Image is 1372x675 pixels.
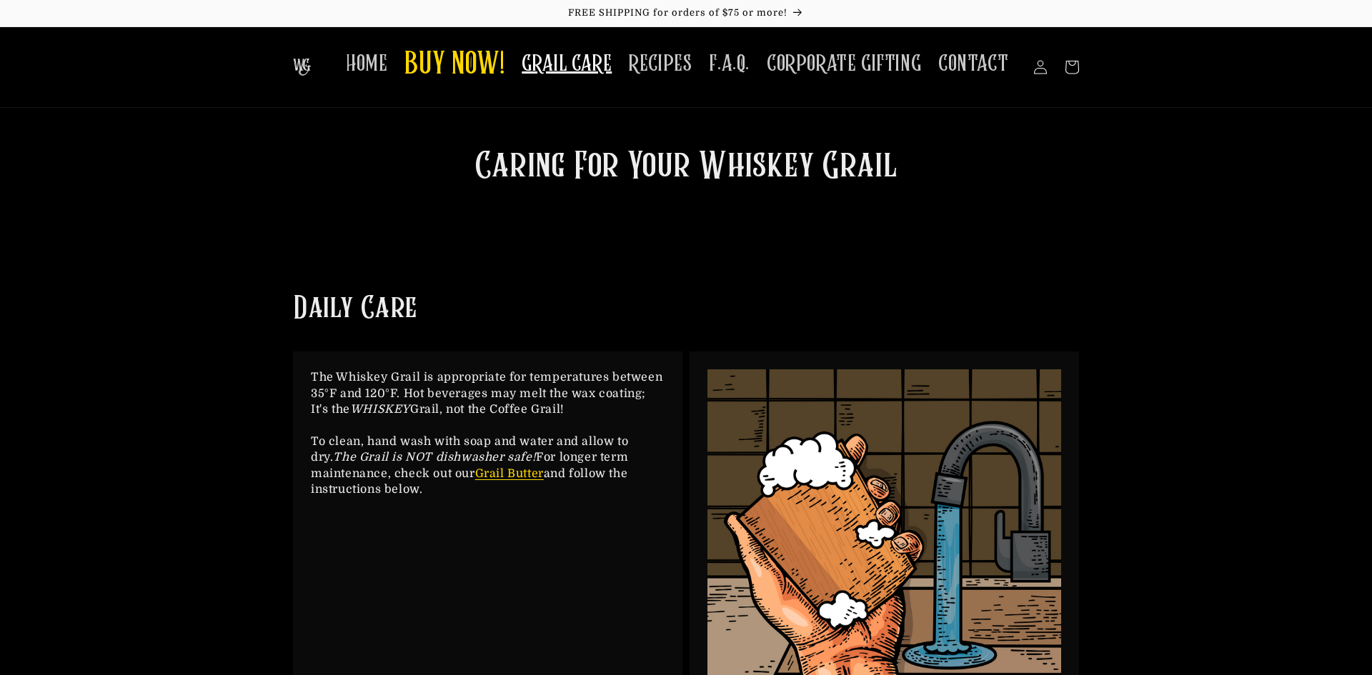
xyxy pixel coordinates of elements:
a: Grail Butter [475,467,544,480]
a: HOME [337,41,396,86]
img: The Whiskey Grail [293,59,311,76]
a: RECIPES [620,41,700,86]
a: GRAIL CARE [513,41,620,86]
span: BUY NOW! [404,46,504,85]
span: CORPORATE GIFTING [767,50,921,78]
span: F.A.Q. [709,50,750,78]
a: CORPORATE GIFTING [758,41,930,86]
em: The Grail is NOT dishwasher safe! [333,451,536,464]
p: FREE SHIPPING for orders of $75 or more! [14,7,1358,19]
span: CONTACT [938,50,1008,78]
em: WHISKEY [350,403,410,416]
span: HOME [346,50,387,78]
a: BUY NOW! [396,37,513,94]
h2: Daily Care [293,289,417,330]
a: F.A.Q. [700,41,758,86]
p: The Whiskey Grail is appropriate for temperatures between 35°F and 120°F. Hot beverages may melt ... [311,369,665,497]
h2: Caring For Your Whiskey Grail [407,144,965,192]
span: RECIPES [629,50,692,78]
span: GRAIL CARE [522,50,612,78]
a: CONTACT [930,41,1017,86]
